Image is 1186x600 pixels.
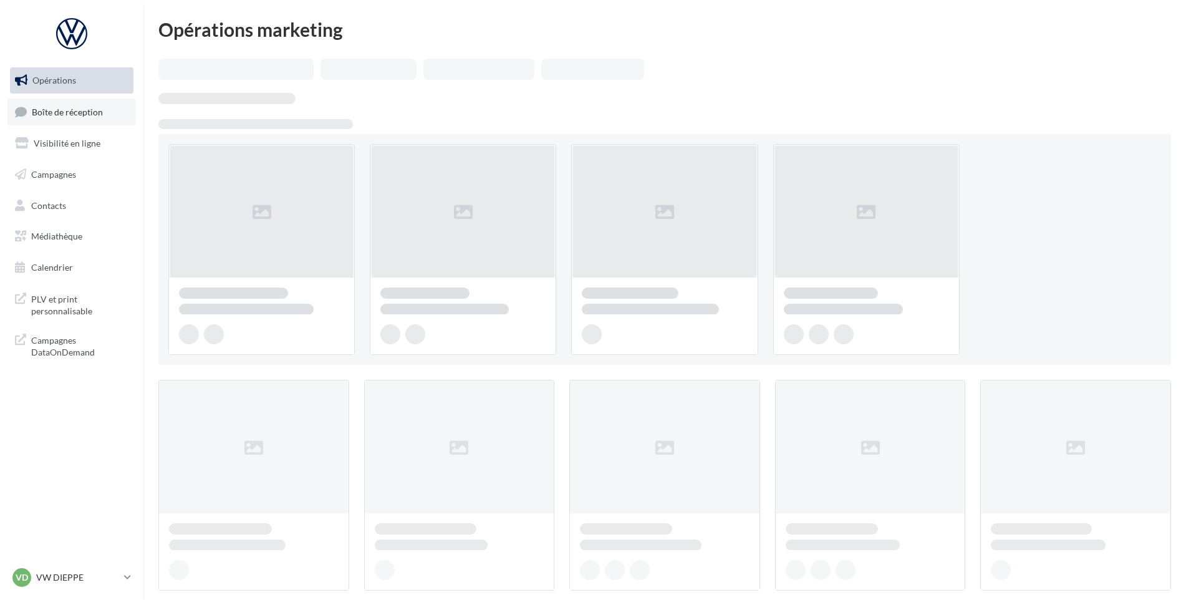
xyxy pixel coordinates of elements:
[7,162,136,188] a: Campagnes
[7,67,136,94] a: Opérations
[31,332,128,359] span: Campagnes DataOnDemand
[34,138,100,148] span: Visibilité en ligne
[31,231,82,241] span: Médiathèque
[10,566,133,589] a: VD VW DIEPPE
[31,291,128,317] span: PLV et print personnalisable
[31,262,73,273] span: Calendrier
[7,130,136,157] a: Visibilité en ligne
[7,99,136,125] a: Boîte de réception
[32,106,103,117] span: Boîte de réception
[7,286,136,322] a: PLV et print personnalisable
[158,20,1171,39] div: Opérations marketing
[31,169,76,180] span: Campagnes
[7,223,136,249] a: Médiathèque
[7,327,136,364] a: Campagnes DataOnDemand
[16,571,28,584] span: VD
[7,254,136,281] a: Calendrier
[36,571,119,584] p: VW DIEPPE
[31,200,66,210] span: Contacts
[32,75,76,85] span: Opérations
[7,193,136,219] a: Contacts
